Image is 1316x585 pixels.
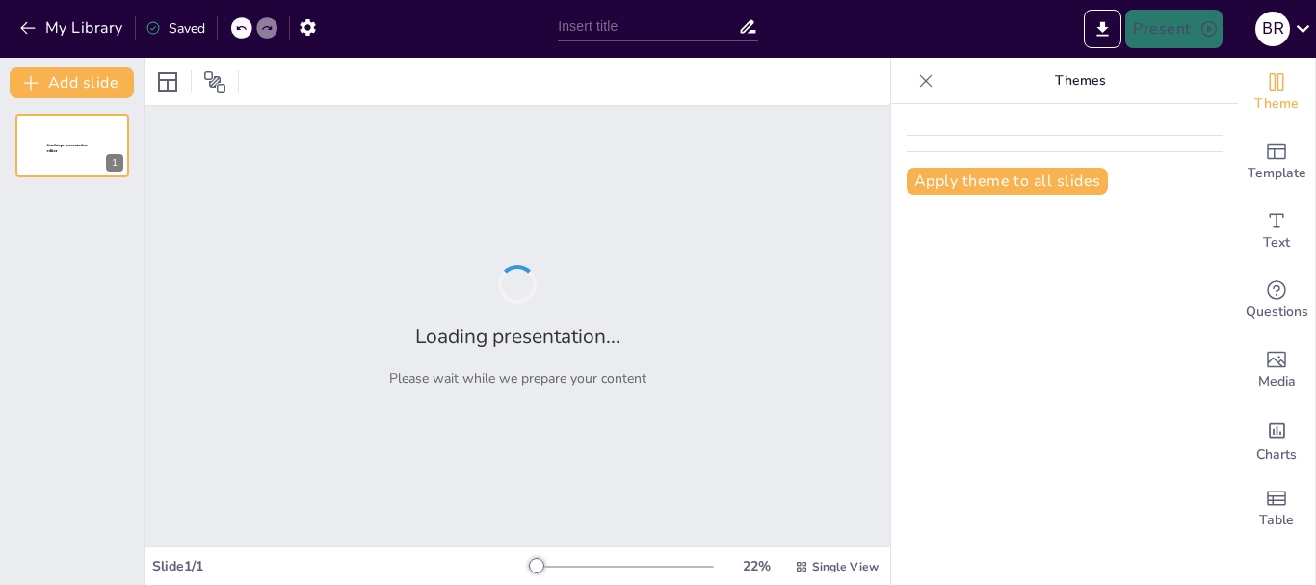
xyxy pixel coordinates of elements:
p: Themes [941,58,1219,104]
div: 1 [15,114,129,177]
div: Add text boxes [1238,197,1315,266]
button: B R [1255,10,1290,48]
p: Please wait while we prepare your content [389,369,646,387]
button: Add slide [10,67,134,98]
div: Get real-time input from your audience [1238,266,1315,335]
div: Slide 1 / 1 [152,557,529,575]
div: Add images, graphics, shapes or video [1238,335,1315,405]
div: Change the overall theme [1238,58,1315,127]
span: Single View [812,559,879,574]
input: Insert title [558,13,738,40]
div: Add charts and graphs [1238,405,1315,474]
span: Theme [1254,93,1299,115]
div: B R [1255,12,1290,46]
button: Apply theme to all slides [907,168,1108,195]
span: Questions [1246,302,1308,323]
button: Present [1125,10,1222,48]
span: Table [1259,510,1294,531]
div: 1 [106,154,123,172]
span: Position [203,70,226,93]
span: Sendsteps presentation editor [47,144,88,154]
span: Template [1248,163,1306,184]
div: Add a table [1238,474,1315,544]
span: Charts [1256,444,1297,465]
div: Add ready made slides [1238,127,1315,197]
button: My Library [14,13,131,43]
span: Media [1258,371,1296,392]
div: Layout [152,66,183,97]
div: Saved [145,19,205,38]
button: Export to PowerPoint [1084,10,1121,48]
h2: Loading presentation... [415,323,620,350]
div: 22 % [733,557,779,575]
span: Text [1263,232,1290,253]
